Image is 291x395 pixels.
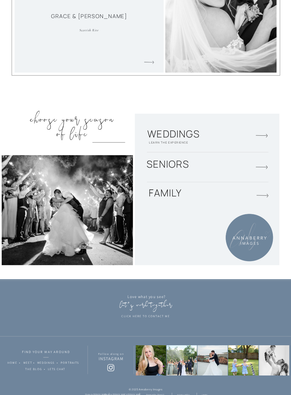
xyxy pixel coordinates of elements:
p: grace & [PERSON_NAME] [30,13,148,26]
img: Maggie / Class of 2026 / Urbandale High . . . This sweet girl had a summer session with me well b... [136,345,166,375]
h3: Choose your season of life [27,114,117,150]
img: Faith and Family. It might sound clique, but for Ally and Sean, it was the true center and an abs... [197,345,227,375]
a: MEET • [23,361,37,368]
a: LETS CHAT [48,367,78,374]
img: He opened his gift, saw a little photo from when his baby girl was born and said “that was just y... [166,345,197,375]
a: portraits [61,361,84,368]
p: © 2025 Annaberry Images [101,388,191,393]
a: seniors [135,158,200,172]
a: family [138,187,192,201]
a: weddings • [37,361,60,368]
p: Love what you see? [110,294,183,302]
p: find your way around [10,350,83,357]
img: I am not sure how it’s almost July already, or how these sweethearts have a one year old.. but he... [259,345,289,375]
a: learn the experience [149,141,196,145]
p: Follow along on [98,352,128,356]
a: LET’S WORK TOGETHER [98,301,194,312]
a: Weddings [133,127,214,142]
a: THE BLOG • [25,367,51,374]
img: >>>The last Photo is a must see! . . . . . Sweet and wild is life! We are so so excited for the a... [228,345,258,375]
a: HOME • [7,361,23,368]
a: INSTAGRAM [99,356,128,363]
p: Scottish Rite [71,27,108,33]
a: click here to contact me [116,314,175,320]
